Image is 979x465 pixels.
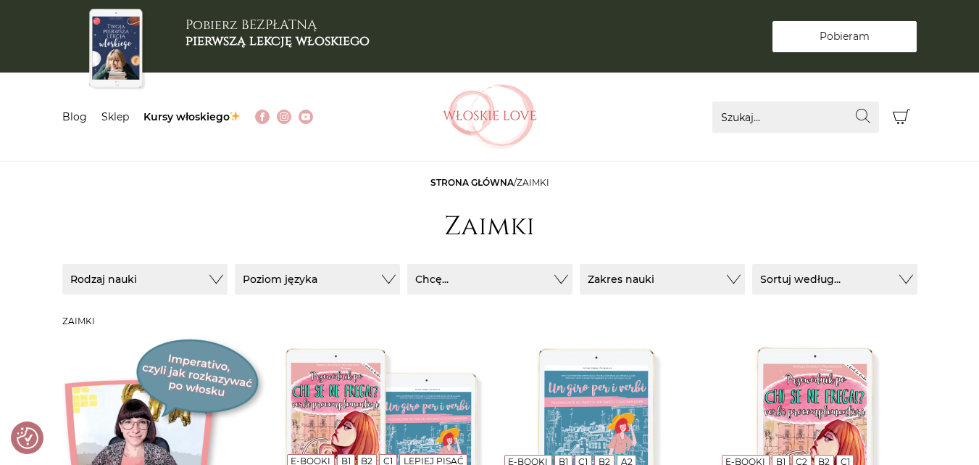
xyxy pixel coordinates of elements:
[17,427,38,449] button: Preferencje co do zgód
[820,29,870,44] span: Pobieram
[17,427,38,449] img: Revisit consent button
[712,102,879,133] input: Szukaj...
[407,264,572,295] button: Chcę...
[235,264,400,295] button: Poziom języka
[772,21,917,52] a: Pobieram
[444,211,535,242] h1: Zaimki
[886,102,917,133] button: Koszyk
[580,264,745,295] button: Zakres nauki
[62,264,228,295] button: Rodzaj nauki
[143,110,241,123] a: Kursy włoskiego
[186,17,370,49] h3: Pobierz BEZPŁATNĄ
[517,177,549,188] span: Zaimki
[752,264,917,295] button: Sortuj według...
[101,110,129,123] a: Sklep
[62,110,87,123] a: Blog
[430,177,514,188] a: Strona główna
[430,177,549,188] span: /
[443,84,537,149] img: Włoskielove
[62,316,917,326] h3: Zaimki
[230,111,240,121] img: ✨
[186,32,370,50] b: pierwszą lekcję włoskiego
